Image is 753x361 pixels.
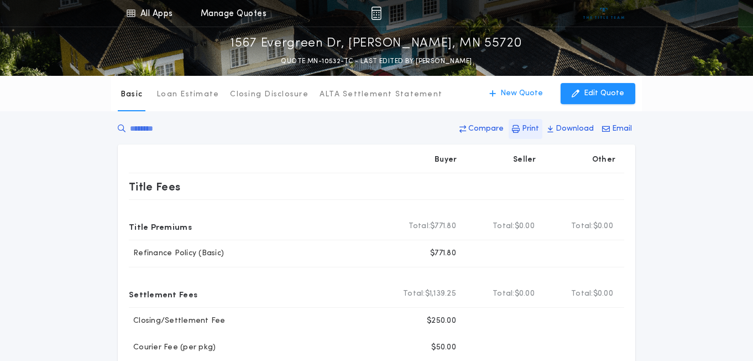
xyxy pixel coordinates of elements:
b: Total: [571,221,593,232]
b: Total: [409,221,431,232]
span: $0.00 [515,288,535,300]
span: $0.00 [515,221,535,232]
p: Loan Estimate [156,89,219,100]
p: Buyer [435,154,457,166]
img: img [371,7,381,20]
p: Edit Quote [584,88,624,99]
p: Title Premiums [129,218,192,235]
button: Print [509,119,542,139]
p: Courier Fee (per pkg) [129,342,216,353]
p: Download [556,123,594,135]
p: Closing/Settlement Fee [129,316,226,327]
button: Edit Quote [561,83,635,104]
p: Other [592,154,615,166]
b: Total: [403,288,425,300]
p: Basic [121,89,143,100]
p: New Quote [500,88,543,99]
p: QUOTE MN-10532-TC - LAST EDITED BY [PERSON_NAME] [281,56,472,67]
p: $771.80 [430,248,456,259]
p: Settlement Fees [129,285,197,303]
b: Total: [571,288,593,300]
p: Closing Disclosure [230,89,308,100]
p: Email [612,123,632,135]
p: $250.00 [427,316,456,327]
p: Compare [468,123,504,135]
p: 1567 Evergreen Dr, [PERSON_NAME], MN 55720 [231,35,522,53]
span: $0.00 [593,288,613,300]
p: Title Fees [129,178,181,195]
button: Email [599,119,635,139]
button: Compare [456,119,507,139]
img: vs-icon [583,8,625,19]
button: New Quote [478,83,554,104]
span: $771.80 [430,221,456,232]
span: $0.00 [593,221,613,232]
b: Total: [493,288,515,300]
p: Print [522,123,539,135]
button: Download [544,119,597,139]
p: Seller [513,154,536,166]
p: Refinance Policy (Basic) [129,248,224,259]
p: $50.00 [431,342,456,353]
b: Total: [493,221,515,232]
p: ALTA Settlement Statement [320,89,442,100]
span: $1,139.25 [425,288,456,300]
